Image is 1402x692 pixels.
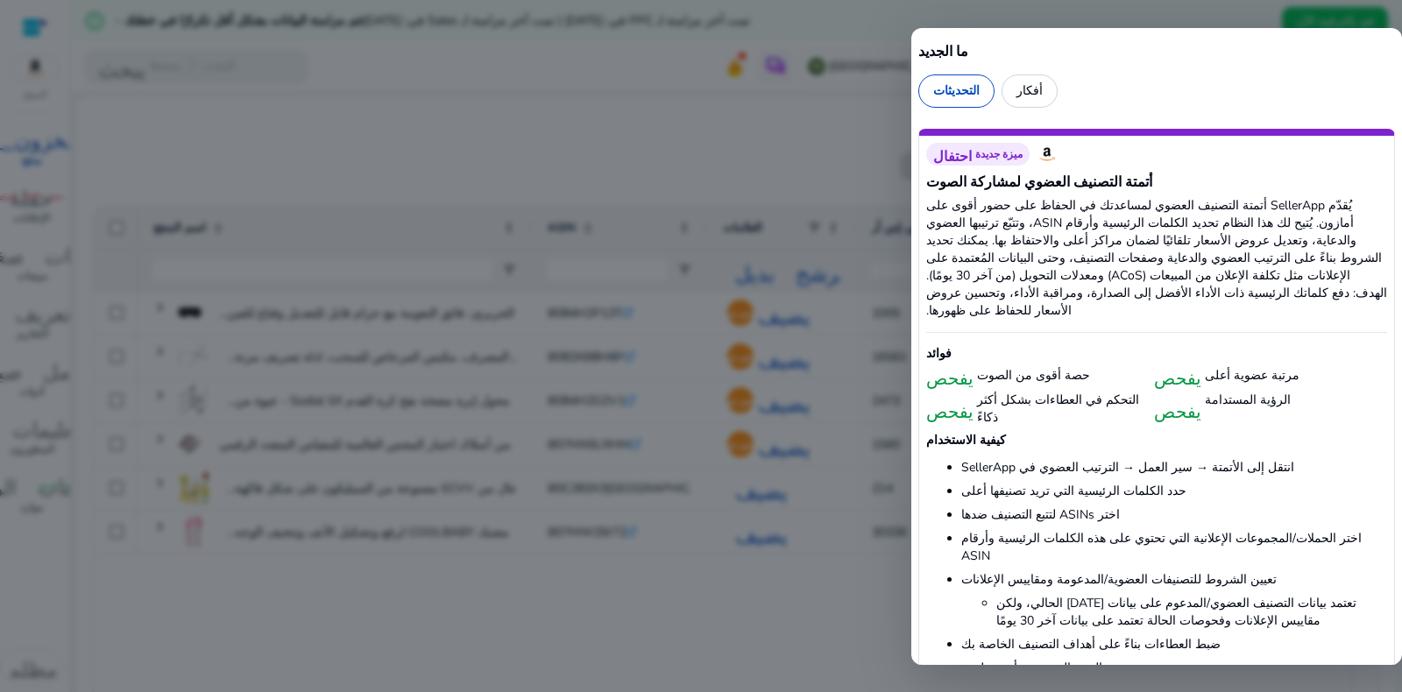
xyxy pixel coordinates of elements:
img: أمازون [1037,144,1058,165]
font: تعتمد بيانات التصنيف العضوي/المدعوم على بيانات [DATE] الحالي، ولكن مقاييس الإعلانات وفحوصات الحال... [996,595,1356,629]
font: حدد التردد الذي يجب أن يعمل به [961,660,1125,676]
font: ما الجديد [918,42,968,61]
font: احتفال [933,145,972,163]
font: اختر الحملات/المجموعات الإعلانية التي تحتوي على هذه الكلمات الرئيسية وأرقام ASIN [961,530,1362,564]
font: ميزة جديدة [975,147,1023,161]
font: التحكم في العطاءات بشكل أكثر ذكاءً [977,392,1139,426]
font: يفحص [1154,399,1201,420]
font: يُقدّم SellerApp أتمتة التصنيف العضوي لمساعدتك في الحفاظ على حضور أقوى على أمازون. يُتيح لك هذا ا... [926,197,1387,319]
font: حصة أقوى من الصوت [977,367,1090,384]
font: فوائد [926,345,952,362]
font: اختر ASINs لتتبع التصنيف ضدها [961,506,1120,523]
font: يفحص [1154,365,1201,386]
font: يفحص [926,365,974,386]
font: انتقل إلى الأتمتة → سير العمل → الترتيب العضوي في SellerApp [961,459,1294,476]
font: حدد الكلمات الرئيسية التي تريد تصنيفها أعلى [961,483,1186,499]
font: كيفية الاستخدام [926,432,1006,448]
font: تعيين الشروط للتصنيفات العضوية/المدعومة ومقاييس الإعلانات [961,571,1277,588]
font: ضبط العطاءات بناءً على أهداف التصنيف الخاصة بك [961,636,1221,653]
font: الرؤية المستدامة [1205,392,1291,408]
font: أتمتة التصنيف العضوي لمشاركة الصوت [926,173,1152,192]
font: مرتبة عضوية أعلى [1205,367,1299,384]
font: أفكار [1016,82,1043,99]
font: يفحص [926,399,974,420]
font: التحديثات [933,82,980,99]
